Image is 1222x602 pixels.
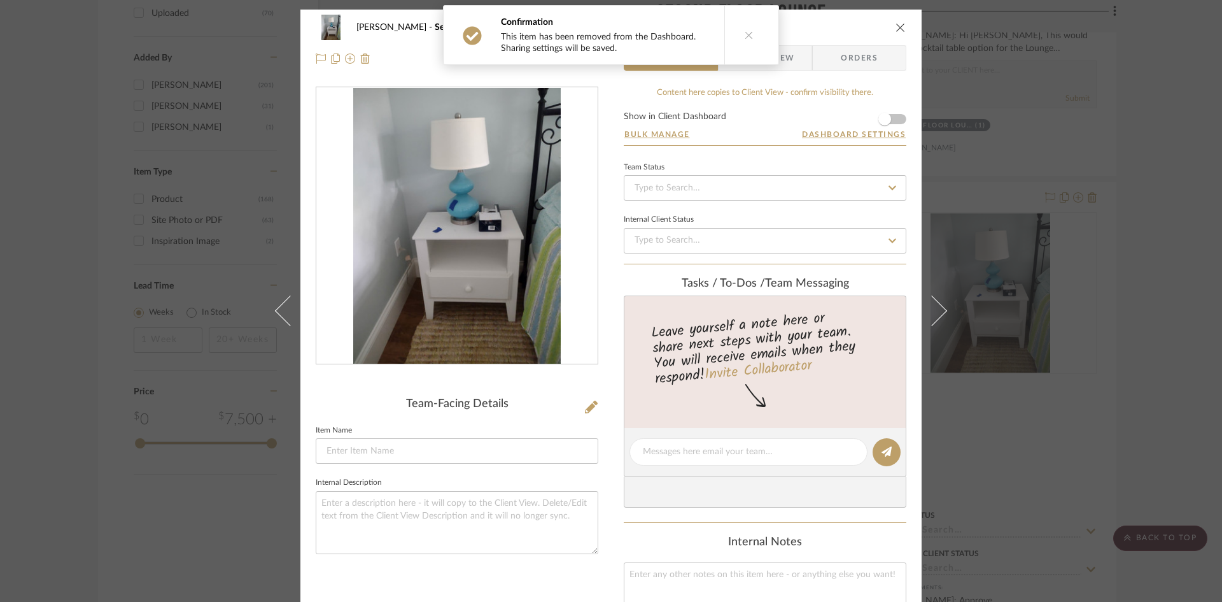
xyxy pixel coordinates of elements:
span: Second Floor Lounge [435,23,517,32]
div: Internal Notes [624,536,906,550]
div: team Messaging [624,277,906,291]
button: Bulk Manage [624,129,691,140]
input: Enter Item Name [316,438,598,464]
img: Remove from project [360,54,370,64]
div: Team Status [624,164,664,171]
span: Tasks / To-Dos / [682,278,765,289]
div: Content here copies to Client View - confirm visibility there. [624,87,906,99]
div: Confirmation [501,16,712,29]
img: c8977cd2-f1cf-4b04-b23c-67e42d8e2baa_48x40.jpg [316,15,346,40]
input: Type to Search… [624,175,906,201]
div: This item has been removed from the Dashboard. Sharing settings will be saved. [501,31,712,54]
div: 0 [316,88,598,364]
div: Internal Client Status [624,217,694,223]
div: Leave yourself a note here or share next steps with your team. You will receive emails when they ... [622,305,908,390]
label: Internal Description [316,480,382,486]
a: Invite Collaborator [704,355,813,387]
button: close [895,22,906,33]
label: Item Name [316,427,352,434]
span: Orders [827,45,892,71]
input: Type to Search… [624,228,906,254]
img: c8977cd2-f1cf-4b04-b23c-67e42d8e2baa_436x436.jpg [353,88,561,364]
span: [PERSON_NAME] [356,23,435,32]
button: Dashboard Settings [801,129,906,140]
div: Team-Facing Details [316,398,598,412]
span: Client View [736,45,794,71]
